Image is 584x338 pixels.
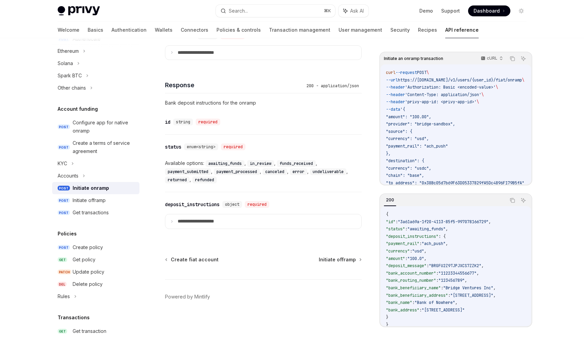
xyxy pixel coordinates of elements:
span: "[STREET_ADDRESS]" [422,307,465,313]
span: , [493,285,496,291]
div: Accounts [58,172,78,180]
div: Available options: [165,159,362,184]
span: '{ [400,107,405,112]
div: Initiate onramp [73,184,109,192]
span: , [424,248,426,254]
a: POSTInitiate onramp [52,182,139,194]
a: Create fiat account [166,256,219,263]
span: https://[DOMAIN_NAME]/v1/users/{user_id}/fiat/onramp [398,77,522,83]
h4: Response [165,80,304,90]
span: "amount": "100.00", [386,114,431,120]
span: "source": { [386,129,412,134]
div: Rules [58,292,70,301]
span: , [489,219,491,225]
span: , [477,271,479,276]
code: funds_received [277,160,316,167]
h5: Account funding [58,105,98,113]
span: "bank_address" [386,307,419,313]
button: Copy the contents from the code block [508,196,517,205]
a: PATCHUpdate policy [52,266,139,278]
a: Policies & controls [216,22,261,38]
a: User management [339,22,382,38]
span: 'privy-app-id: <privy-app-id>' [405,99,477,105]
a: POSTGet transactions [52,206,139,219]
div: , [214,167,263,175]
div: 200 [384,196,396,204]
span: 'Authorization: Basic <encoded-value>' [405,84,496,90]
button: Ask AI [519,54,528,63]
span: ⌘ K [324,8,331,14]
span: \ [477,99,479,105]
a: Transaction management [269,22,330,38]
span: "destination": { [386,158,424,164]
span: "3a61a69a-1f20-4113-85f5-997078166729" [398,219,489,225]
span: "status" [386,226,405,232]
span: : [405,256,407,261]
span: POST [58,124,70,129]
span: --header [386,99,405,105]
div: Spark BTC [58,72,82,80]
div: Get policy [73,256,95,264]
span: POST [417,70,426,75]
div: Solana [58,59,73,67]
span: "bank_name" [386,300,412,305]
span: POST [58,186,70,191]
div: required [196,119,220,125]
div: required [221,143,245,150]
span: "id" [386,219,395,225]
span: --request [395,70,417,75]
div: , [277,159,318,167]
span: : [419,307,422,313]
a: Basics [88,22,103,38]
span: string [176,119,190,125]
div: , [290,167,310,175]
code: payment_submitted [165,168,211,175]
a: Wallets [155,22,173,38]
span: } [386,314,388,320]
a: Recipes [418,22,437,38]
button: Ask AI [339,5,369,17]
span: "deposit_instructions" [386,234,438,239]
a: Demo [419,7,433,14]
div: Get transaction [73,327,106,335]
button: Copy the contents from the code block [508,54,517,63]
a: POSTConfigure app for native onramp [52,117,139,137]
p: cURL [487,56,497,61]
span: "Bridge Ventures Inc" [443,285,493,291]
span: , [465,278,467,283]
span: "payment_rail": "ach_push" [386,143,448,149]
span: curl [386,70,395,75]
span: "100.0" [407,256,424,261]
div: Get transactions [73,209,109,217]
span: \ [426,70,429,75]
a: POSTCreate a terms of service agreement [52,137,139,157]
span: "amount" [386,256,405,261]
span: "[STREET_ADDRESS]" [450,293,493,298]
span: : [419,241,422,246]
span: \ [522,77,524,83]
a: Authentication [111,22,147,38]
span: { [386,212,388,217]
span: --url [386,77,398,83]
span: Initiate an onramp transaction [384,56,443,61]
a: DELDelete policy [52,278,139,290]
span: "currency": "usd", [386,136,429,141]
div: , [165,167,214,175]
span: "bank_beneficiary_address" [386,293,448,298]
div: Ethereum [58,47,79,55]
span: Dashboard [474,7,500,14]
a: POSTInitiate offramp [52,194,139,206]
span: Create fiat account [171,256,219,263]
span: "payment_rail" [386,241,419,246]
a: Security [390,22,410,38]
code: refunded [192,176,217,183]
code: returned [165,176,190,183]
span: \ [481,92,484,97]
h5: Policies [58,230,77,238]
a: Support [441,7,460,14]
span: "currency" [386,248,410,254]
span: : [412,300,415,305]
span: "ach_push" [422,241,446,246]
span: "11223344556677" [438,271,477,276]
span: "chain": "base", [386,173,424,178]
